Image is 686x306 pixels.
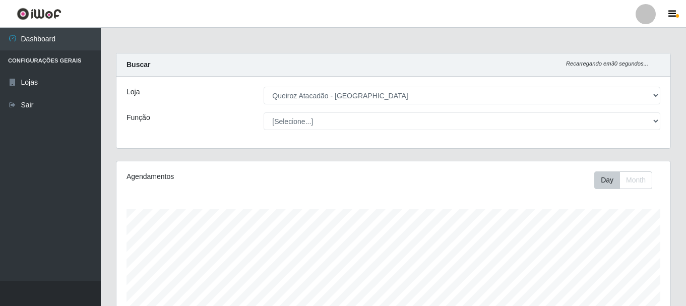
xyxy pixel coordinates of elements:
[127,112,150,123] label: Função
[127,60,150,69] strong: Buscar
[127,87,140,97] label: Loja
[127,171,340,182] div: Agendamentos
[594,171,652,189] div: First group
[17,8,61,20] img: CoreUI Logo
[619,171,652,189] button: Month
[566,60,648,67] i: Recarregando em 30 segundos...
[594,171,620,189] button: Day
[594,171,660,189] div: Toolbar with button groups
